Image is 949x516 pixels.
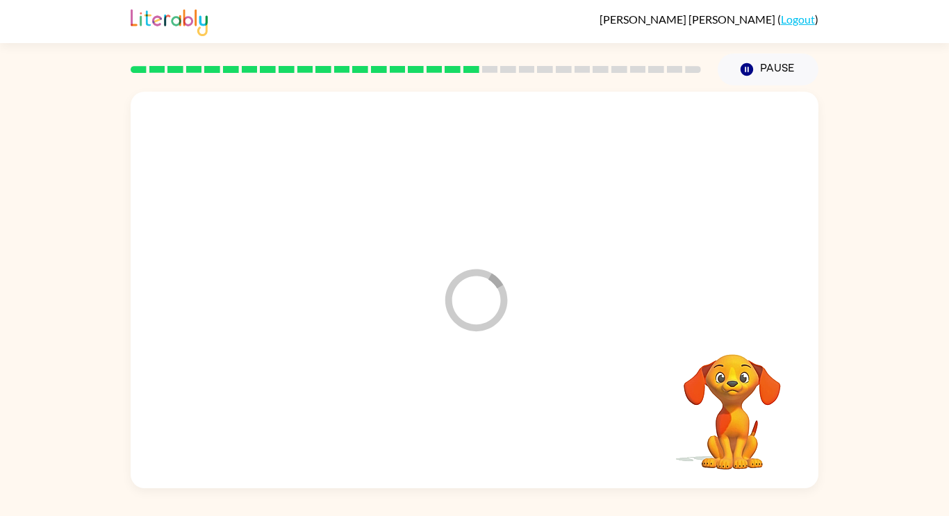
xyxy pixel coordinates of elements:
a: Logout [781,13,815,26]
span: [PERSON_NAME] [PERSON_NAME] [600,13,777,26]
video: Your browser must support playing .mp4 files to use Literably. Please try using another browser. [663,333,802,472]
img: Literably [131,6,208,36]
div: ( ) [600,13,818,26]
button: Pause [718,53,818,85]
